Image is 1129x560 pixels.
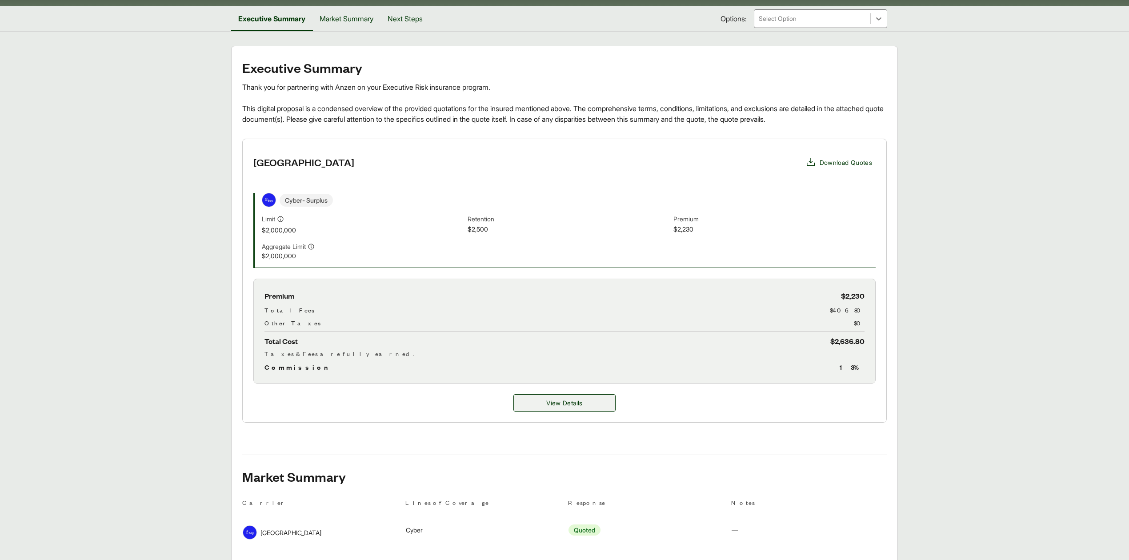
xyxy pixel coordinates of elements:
[264,362,332,372] span: Commission
[568,498,724,511] th: Response
[264,318,320,328] span: Other Taxes
[569,524,601,536] span: Quoted
[264,335,298,347] span: Total Cost
[830,305,865,315] span: $406.80
[802,153,876,171] button: Download Quotes
[264,305,314,315] span: Total Fees
[731,498,887,511] th: Notes
[242,469,887,484] h2: Market Summary
[262,214,275,224] span: Limit
[673,214,876,224] span: Premium
[513,394,616,412] a: At-Bay details
[260,528,321,537] span: [GEOGRAPHIC_DATA]
[262,242,306,251] span: Aggregate Limit
[673,224,876,235] span: $2,230
[841,290,865,302] span: $2,230
[830,335,865,347] span: $2,636.80
[262,225,464,235] span: $2,000,000
[264,290,294,302] span: Premium
[721,13,747,24] span: Options:
[380,6,430,31] button: Next Steps
[242,60,887,75] h2: Executive Summary
[854,318,865,328] span: $0
[732,526,738,534] span: —
[243,526,256,539] img: At-Bay logo
[242,498,398,511] th: Carrier
[312,6,380,31] button: Market Summary
[513,394,616,412] button: View Details
[264,349,865,358] div: Taxes & Fees are fully earned.
[468,224,670,235] span: $2,500
[253,156,354,169] h3: [GEOGRAPHIC_DATA]
[262,193,276,207] img: At-Bay
[242,82,887,124] div: Thank you for partnering with Anzen on your Executive Risk insurance program. This digital propos...
[262,251,464,260] span: $2,000,000
[405,498,561,511] th: Lines of Coverage
[468,214,670,224] span: Retention
[231,6,312,31] button: Executive Summary
[840,362,865,372] span: 13 %
[546,398,582,408] span: View Details
[280,194,333,207] span: Cyber - Surplus
[820,158,872,167] span: Download Quotes
[406,525,423,535] span: Cyber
